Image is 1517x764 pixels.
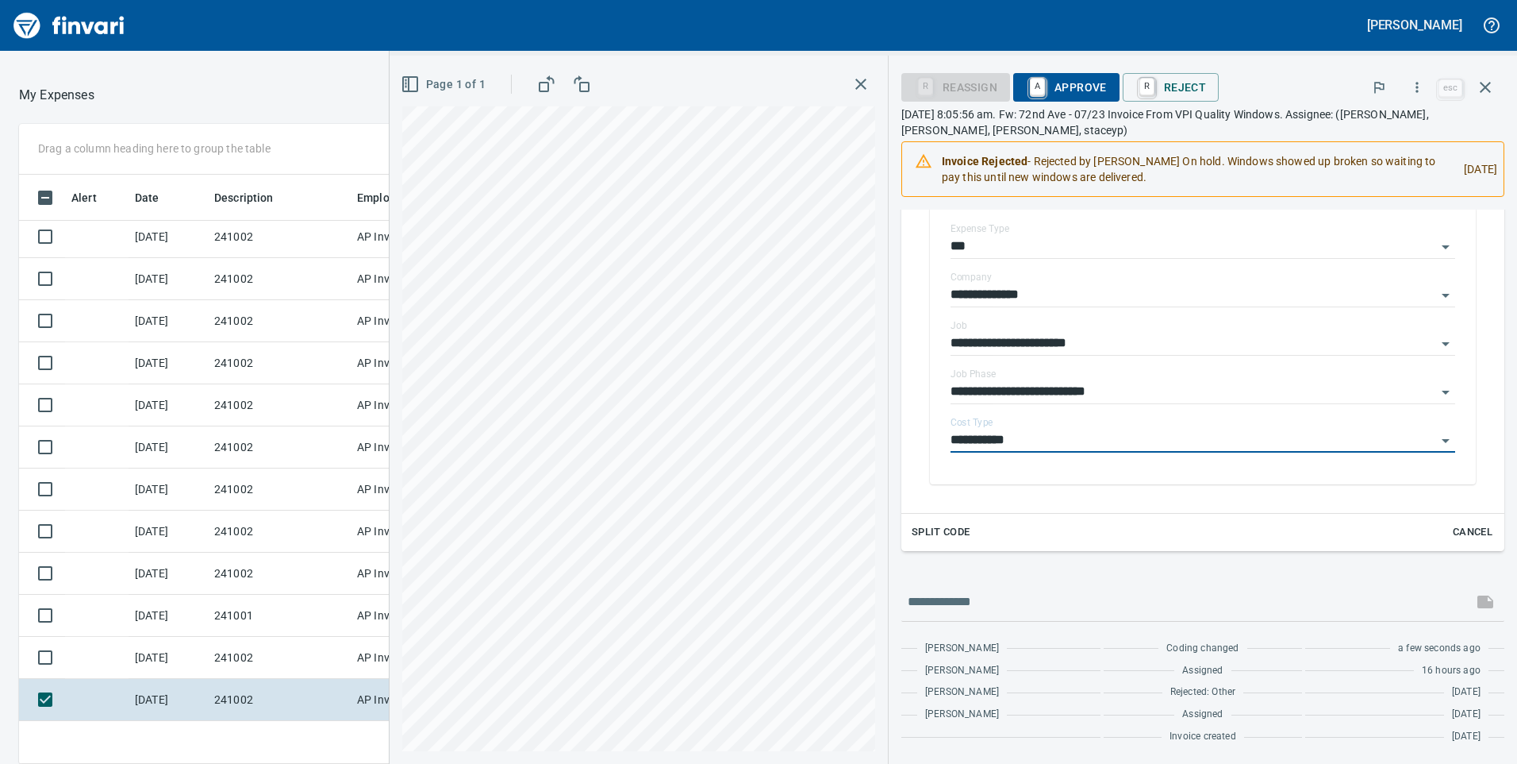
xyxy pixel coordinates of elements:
[208,595,351,637] td: 241001
[901,106,1504,138] p: [DATE] 8:05:56 am. Fw: 72nd Ave - 07/23 Invoice From VPI Quality Windows. Assignee: ([PERSON_NAME...
[901,184,1504,551] div: Expand
[1361,70,1396,105] button: Flag
[135,188,159,207] span: Date
[214,188,274,207] span: Description
[1434,333,1457,355] button: Open
[1398,641,1481,657] span: a few seconds ago
[951,369,996,379] label: Job Phase
[1434,236,1457,258] button: Open
[1452,707,1481,723] span: [DATE]
[208,342,351,384] td: 241002
[908,520,974,545] button: Split Code
[1182,663,1223,679] span: Assigned
[351,384,470,426] td: AP Invoices
[71,188,117,207] span: Alert
[1434,284,1457,307] button: Open
[942,155,1027,168] strong: Invoice Rejected
[397,70,492,99] button: Page 1 of 1
[208,426,351,469] td: 241002
[1422,663,1481,679] span: 16 hours ago
[129,679,208,721] td: [DATE]
[208,679,351,721] td: 241002
[1026,74,1107,101] span: Approve
[129,258,208,300] td: [DATE]
[10,6,129,44] img: Finvari
[129,216,208,258] td: [DATE]
[1434,381,1457,403] button: Open
[925,685,999,700] span: [PERSON_NAME]
[951,321,967,330] label: Job
[1451,147,1497,191] div: [DATE]
[1438,79,1462,97] a: esc
[357,188,408,207] span: Employee
[351,300,470,342] td: AP Invoices
[1030,78,1045,95] a: A
[208,258,351,300] td: 241002
[1182,707,1223,723] span: Assigned
[1123,73,1219,102] button: RReject
[71,188,97,207] span: Alert
[1135,74,1206,101] span: Reject
[351,553,470,595] td: AP Invoices
[925,707,999,723] span: [PERSON_NAME]
[951,272,992,282] label: Company
[129,511,208,553] td: [DATE]
[1400,70,1434,105] button: More
[129,595,208,637] td: [DATE]
[1434,430,1457,452] button: Open
[19,86,94,105] nav: breadcrumb
[129,469,208,511] td: [DATE]
[208,511,351,553] td: 241002
[208,384,351,426] td: 241002
[925,663,999,679] span: [PERSON_NAME]
[38,141,271,156] p: Drag a column heading here to group the table
[208,216,351,258] td: 241002
[1434,68,1504,106] span: Close invoice
[135,188,180,207] span: Date
[351,679,470,721] td: AP Invoices
[351,216,470,258] td: AP Invoices
[129,426,208,469] td: [DATE]
[951,224,1009,233] label: Expense Type
[129,637,208,679] td: [DATE]
[351,595,470,637] td: AP Invoices
[208,300,351,342] td: 241002
[351,469,470,511] td: AP Invoices
[351,342,470,384] td: AP Invoices
[1013,73,1120,102] button: AApprove
[1451,523,1494,542] span: Cancel
[1166,641,1239,657] span: Coding changed
[1139,78,1154,95] a: R
[129,384,208,426] td: [DATE]
[925,641,999,657] span: [PERSON_NAME]
[1452,729,1481,745] span: [DATE]
[351,511,470,553] td: AP Invoices
[1169,729,1236,745] span: Invoice created
[1452,685,1481,700] span: [DATE]
[1466,583,1504,621] span: This records your message into the invoice and notifies anyone mentioned
[912,523,970,542] span: Split Code
[351,426,470,469] td: AP Invoices
[901,79,1010,93] div: Reassign
[129,342,208,384] td: [DATE]
[951,418,993,427] label: Cost Type
[129,300,208,342] td: [DATE]
[1363,13,1466,37] button: [PERSON_NAME]
[19,86,94,105] p: My Expenses
[404,75,486,95] span: Page 1 of 1
[1170,685,1236,700] span: Rejected: Other
[351,258,470,300] td: AP Invoices
[208,553,351,595] td: 241002
[942,147,1451,191] div: - Rejected by [PERSON_NAME] On hold. Windows showed up broken so waiting to pay this until new wi...
[208,469,351,511] td: 241002
[1447,520,1498,545] button: Cancel
[208,637,351,679] td: 241002
[214,188,294,207] span: Description
[129,553,208,595] td: [DATE]
[357,188,428,207] span: Employee
[1367,17,1462,33] h5: [PERSON_NAME]
[351,637,470,679] td: AP Invoices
